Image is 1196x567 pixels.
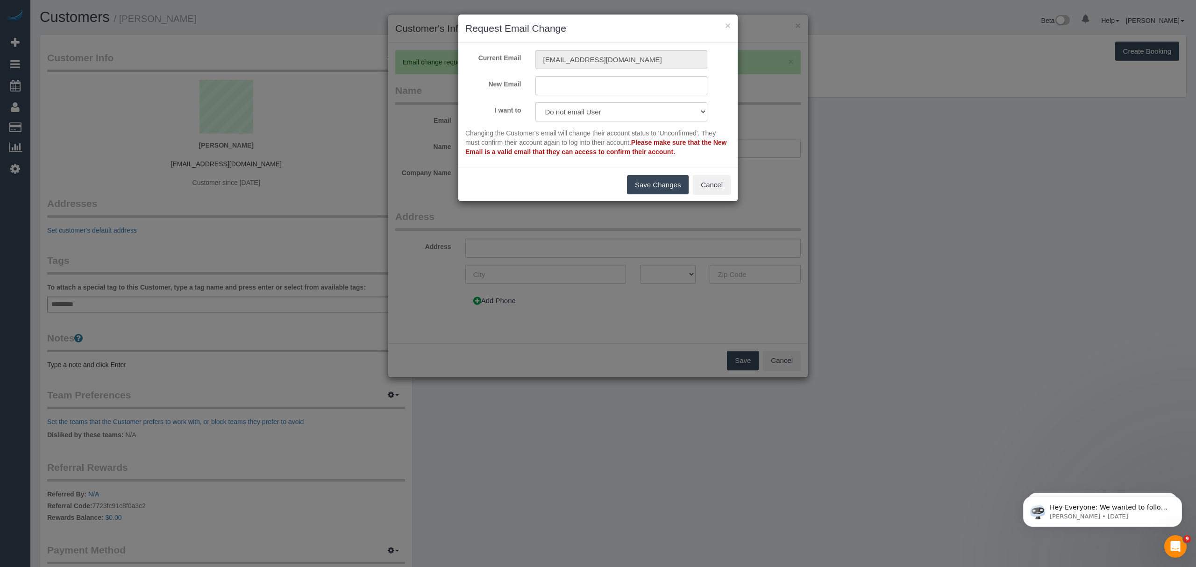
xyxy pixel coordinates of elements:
p: Changing the Customer's email will change their account status to 'Unconfirmed'. They must confir... [465,128,731,156]
p: Message from Ellie, sent 5d ago [41,36,161,44]
button: Save Changes [627,175,689,195]
label: I want to [458,102,528,115]
span: 9 [1183,535,1191,543]
label: New Email [458,76,528,89]
span: Hey Everyone: We wanted to follow up and let you know we have been closely monitoring the account... [41,27,160,128]
h3: Request Email Change [465,21,731,35]
button: × [725,21,731,30]
iframe: Intercom live chat [1164,535,1187,558]
iframe: Intercom notifications message [1009,476,1196,542]
strong: Please make sure that the New Email is a valid email that they can access to confirm their account. [465,139,727,156]
sui-modal: Request Email Change [458,14,738,201]
button: Cancel [693,175,731,195]
label: Current Email [458,50,528,63]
